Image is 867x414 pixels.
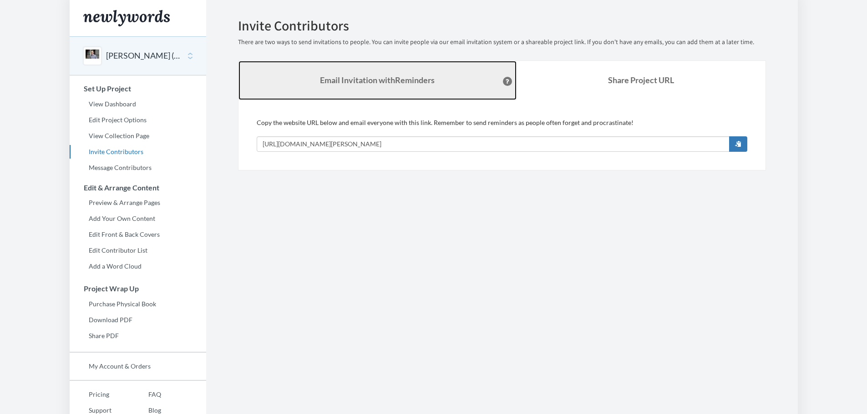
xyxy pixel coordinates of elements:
[70,85,206,93] h3: Set Up Project
[70,359,206,373] a: My Account & Orders
[70,113,206,127] a: Edit Project Options
[106,50,180,62] button: [PERSON_NAME] (5 Ys)
[70,388,129,401] a: Pricing
[70,228,206,241] a: Edit Front & Back Covers
[70,184,206,192] h3: Edit & Arrange Content
[70,313,206,327] a: Download PDF
[257,118,747,152] div: Copy the website URL below and email everyone with this link. Remember to send reminders as peopl...
[83,10,170,26] img: Newlywords logo
[18,6,51,15] span: Support
[70,244,206,257] a: Edit Contributor List
[70,145,206,159] a: Invite Contributors
[70,284,206,293] h3: Project Wrap Up
[608,75,674,85] b: Share Project URL
[129,388,161,401] a: FAQ
[70,259,206,273] a: Add a Word Cloud
[70,161,206,175] a: Message Contributors
[70,97,206,111] a: View Dashboard
[238,18,766,33] h2: Invite Contributors
[70,329,206,343] a: Share PDF
[70,212,206,225] a: Add Your Own Content
[238,38,766,47] p: There are two ways to send invitations to people. You can invite people via our email invitation ...
[320,75,435,85] strong: Email Invitation with Reminders
[70,129,206,143] a: View Collection Page
[70,196,206,209] a: Preview & Arrange Pages
[70,297,206,311] a: Purchase Physical Book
